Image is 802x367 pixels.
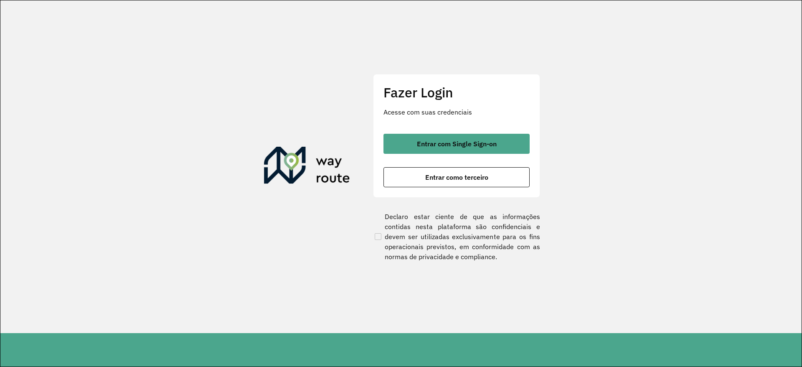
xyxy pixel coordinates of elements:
[383,167,530,187] button: button
[425,174,488,181] span: Entrar como terceiro
[383,84,530,100] h2: Fazer Login
[417,140,497,147] span: Entrar com Single Sign-on
[383,134,530,154] button: button
[264,147,350,187] img: Roteirizador AmbevTech
[373,212,540,262] label: Declaro estar ciente de que as informações contidas nesta plataforma são confidenciais e devem se...
[383,107,530,117] p: Acesse com suas credenciais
